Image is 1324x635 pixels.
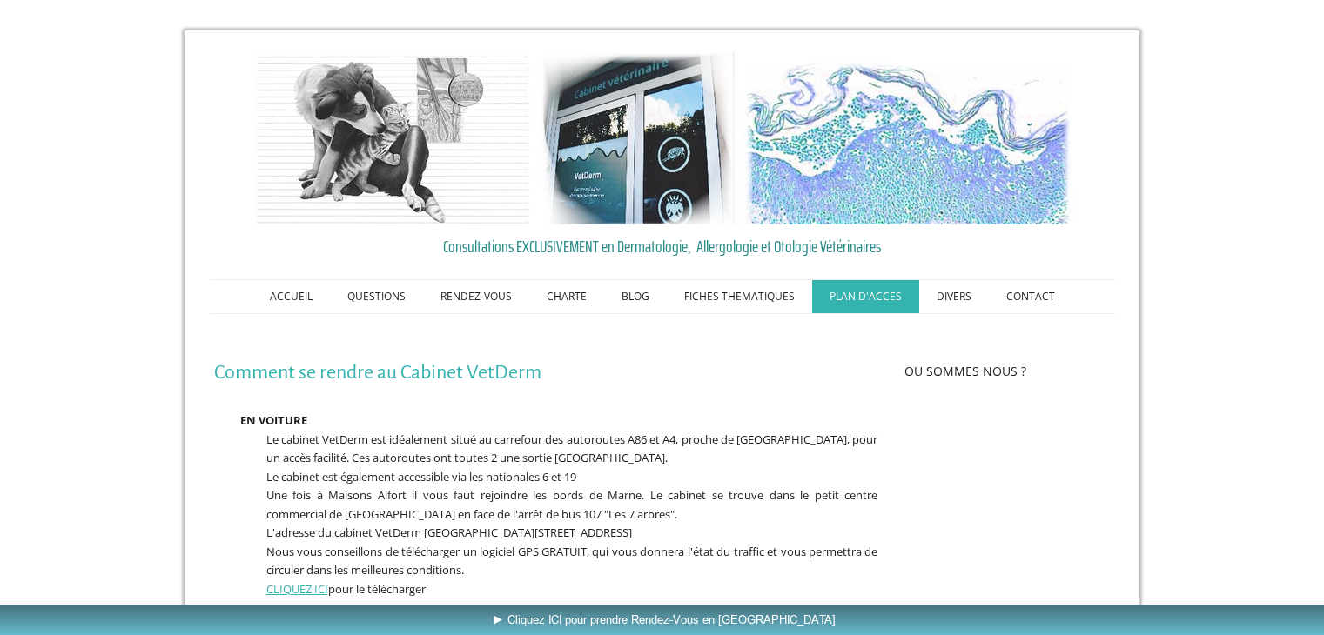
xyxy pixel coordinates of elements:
[266,431,878,466] span: Le cabinet VetDerm est idéalement situé au carrefour des autoroutes A86 et A4, proche de [GEOGRAP...
[266,487,878,522] span: Une fois à Maisons Alfort il vous faut rejoindre les bords de Marne. Le cabinet se trouve dans le...
[266,581,328,597] a: CLIQUEZ ICI
[989,280,1072,313] a: CONTACT
[529,280,604,313] a: CHARTE
[240,412,307,428] strong: EN VOITURE
[266,544,878,578] span: Nous vous conseillons de télécharger un logiciel GPS GRATUIT, qui vous donnera l'état du traffic ...
[266,525,632,540] span: L'adresse du cabinet VetDerm [GEOGRAPHIC_DATA][STREET_ADDRESS]
[493,612,836,626] span: ► Cliquez ICI pour prendre Rendez-Vous en [GEOGRAPHIC_DATA]
[214,233,1111,259] a: Consultations EXCLUSIVEMENT en Dermatologie, Allergologie et Otologie Vétérinaires
[667,280,812,313] a: FICHES THEMATIQUES
[812,280,919,313] a: PLAN D'ACCES
[919,280,989,313] a: DIVERS
[423,280,529,313] a: RENDEZ-VOUS
[252,280,330,313] a: ACCUEIL
[214,362,878,384] h1: Comment se rendre au Cabinet VetDerm
[266,581,426,597] span: pour le télécharger
[266,469,576,485] span: Le cabinet est également accessible via les nationales 6 et 19
[330,280,423,313] a: QUESTIONS
[604,280,667,313] a: BLOG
